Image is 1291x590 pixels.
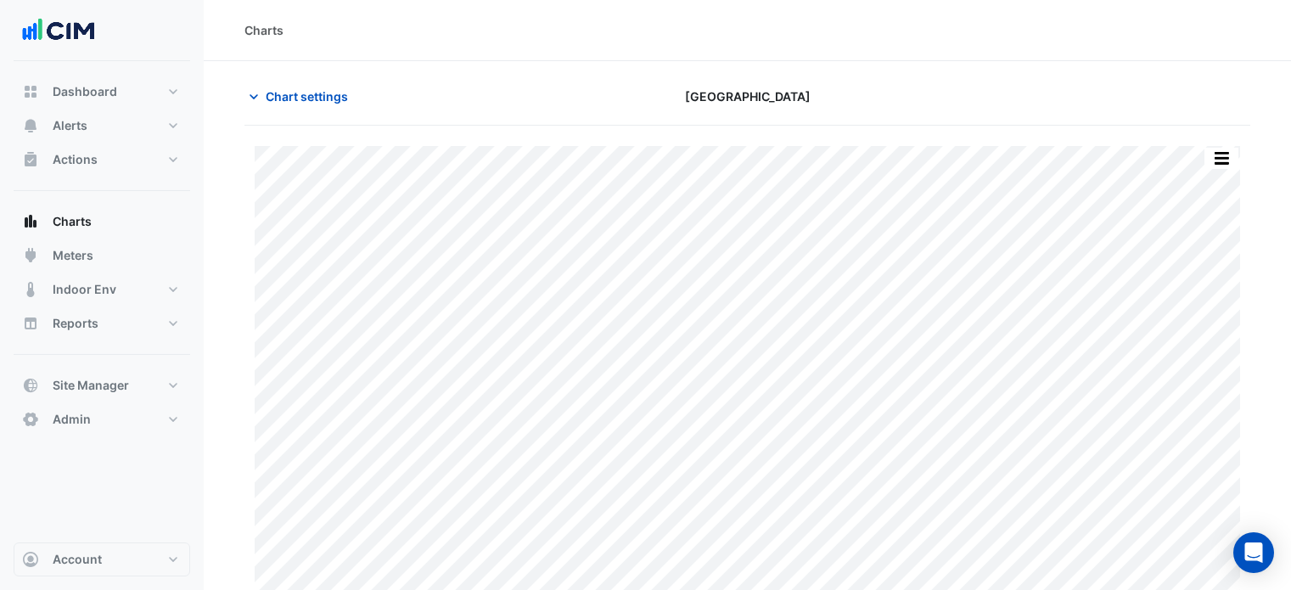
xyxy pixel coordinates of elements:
[685,87,811,105] span: [GEOGRAPHIC_DATA]
[14,273,190,306] button: Indoor Env
[53,83,117,100] span: Dashboard
[14,143,190,177] button: Actions
[14,75,190,109] button: Dashboard
[14,368,190,402] button: Site Manager
[14,109,190,143] button: Alerts
[53,411,91,428] span: Admin
[22,281,39,298] app-icon: Indoor Env
[22,247,39,264] app-icon: Meters
[244,21,283,39] div: Charts
[14,542,190,576] button: Account
[22,411,39,428] app-icon: Admin
[22,377,39,394] app-icon: Site Manager
[14,239,190,273] button: Meters
[14,402,190,436] button: Admin
[53,281,116,298] span: Indoor Env
[53,377,129,394] span: Site Manager
[22,315,39,332] app-icon: Reports
[53,151,98,168] span: Actions
[53,551,102,568] span: Account
[1204,148,1238,169] button: More Options
[22,117,39,134] app-icon: Alerts
[22,83,39,100] app-icon: Dashboard
[53,247,93,264] span: Meters
[53,315,98,332] span: Reports
[20,14,97,48] img: Company Logo
[22,213,39,230] app-icon: Charts
[266,87,348,105] span: Chart settings
[22,151,39,168] app-icon: Actions
[14,205,190,239] button: Charts
[53,213,92,230] span: Charts
[244,81,359,111] button: Chart settings
[14,306,190,340] button: Reports
[1233,532,1274,573] div: Open Intercom Messenger
[53,117,87,134] span: Alerts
